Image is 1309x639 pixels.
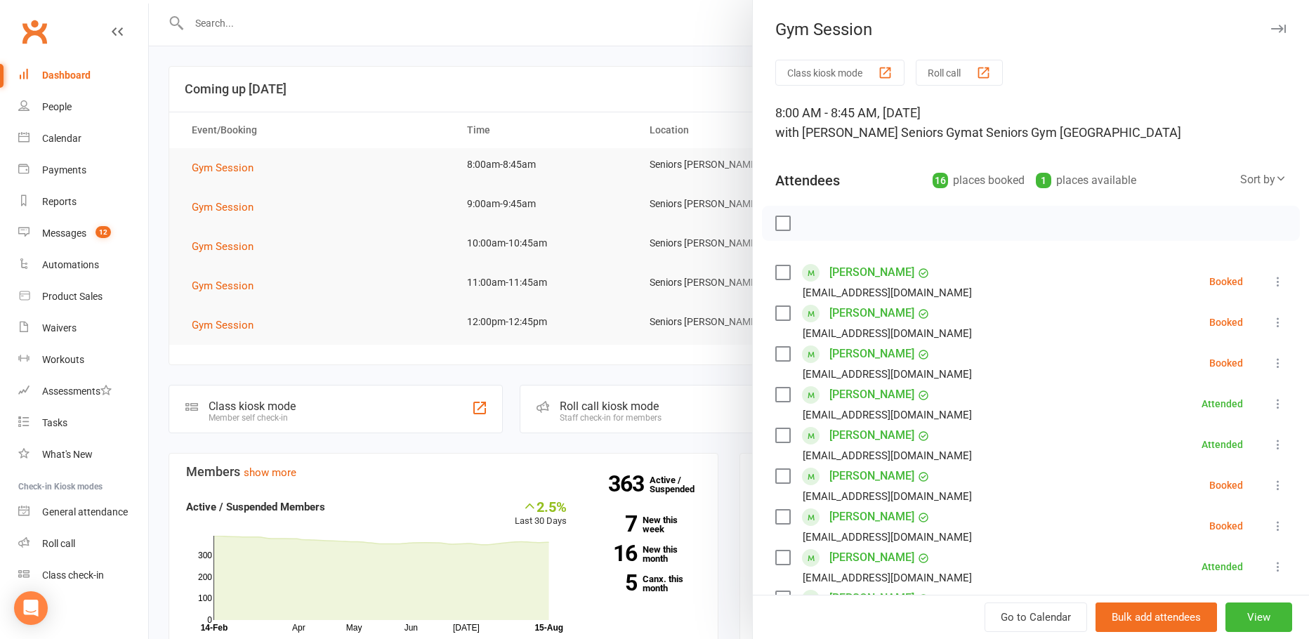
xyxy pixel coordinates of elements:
span: with [PERSON_NAME] Seniors Gym [775,125,972,140]
div: Attended [1202,440,1243,449]
button: Class kiosk mode [775,60,905,86]
div: Booked [1209,521,1243,531]
div: [EMAIL_ADDRESS][DOMAIN_NAME] [803,324,972,343]
div: What's New [42,449,93,460]
div: Gym Session [753,20,1309,39]
a: Assessments [18,376,148,407]
div: Booked [1209,277,1243,286]
a: Dashboard [18,60,148,91]
div: Automations [42,259,99,270]
div: Class check-in [42,569,104,581]
div: Booked [1209,317,1243,327]
div: Calendar [42,133,81,144]
span: 12 [96,226,111,238]
a: Messages 12 [18,218,148,249]
div: Dashboard [42,70,91,81]
div: General attendance [42,506,128,518]
div: [EMAIL_ADDRESS][DOMAIN_NAME] [803,406,972,424]
a: Class kiosk mode [18,560,148,591]
a: Roll call [18,528,148,560]
a: Workouts [18,344,148,376]
div: places booked [933,171,1025,190]
a: Reports [18,186,148,218]
div: [EMAIL_ADDRESS][DOMAIN_NAME] [803,284,972,302]
a: General attendance kiosk mode [18,496,148,528]
a: Calendar [18,123,148,154]
a: Product Sales [18,281,148,312]
a: [PERSON_NAME] [829,302,914,324]
div: People [42,101,72,112]
div: 16 [933,173,948,188]
div: [EMAIL_ADDRESS][DOMAIN_NAME] [803,569,972,587]
div: Waivers [42,322,77,334]
a: Clubworx [17,14,52,49]
button: View [1225,602,1292,632]
a: [PERSON_NAME] [829,587,914,610]
div: [EMAIL_ADDRESS][DOMAIN_NAME] [803,528,972,546]
a: Tasks [18,407,148,439]
div: 8:00 AM - 8:45 AM, [DATE] [775,103,1287,143]
a: [PERSON_NAME] [829,506,914,528]
a: Go to Calendar [985,602,1087,632]
div: places available [1036,171,1136,190]
div: Product Sales [42,291,103,302]
div: Tasks [42,417,67,428]
a: What's New [18,439,148,470]
div: Booked [1209,480,1243,490]
div: Reports [42,196,77,207]
a: People [18,91,148,123]
button: Bulk add attendees [1096,602,1217,632]
div: Workouts [42,354,84,365]
div: Roll call [42,538,75,549]
a: [PERSON_NAME] [829,343,914,365]
div: Payments [42,164,86,176]
a: Payments [18,154,148,186]
div: Attended [1202,562,1243,572]
a: [PERSON_NAME] [829,465,914,487]
a: Waivers [18,312,148,344]
span: at Seniors Gym [GEOGRAPHIC_DATA] [972,125,1181,140]
a: [PERSON_NAME] [829,261,914,284]
a: [PERSON_NAME] [829,383,914,406]
a: [PERSON_NAME] [829,424,914,447]
div: [EMAIL_ADDRESS][DOMAIN_NAME] [803,365,972,383]
div: Messages [42,228,86,239]
div: Sort by [1240,171,1287,189]
div: Open Intercom Messenger [14,591,48,625]
a: Automations [18,249,148,281]
div: Booked [1209,358,1243,368]
div: Attendees [775,171,840,190]
div: [EMAIL_ADDRESS][DOMAIN_NAME] [803,487,972,506]
div: Attended [1202,399,1243,409]
div: Assessments [42,386,112,397]
div: [EMAIL_ADDRESS][DOMAIN_NAME] [803,447,972,465]
button: Roll call [916,60,1003,86]
a: [PERSON_NAME] [829,546,914,569]
div: 1 [1036,173,1051,188]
